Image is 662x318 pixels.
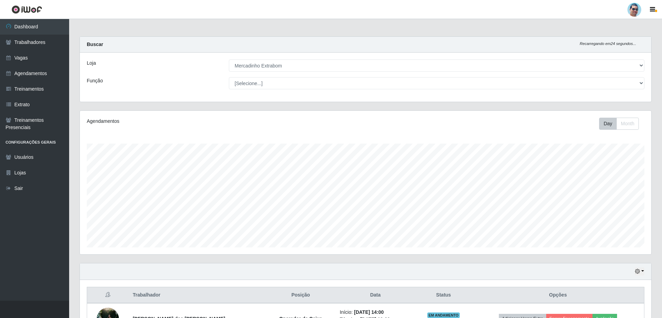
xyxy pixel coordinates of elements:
label: Loja [87,60,96,67]
i: Recarregando em 24 segundos... [580,42,636,46]
div: First group [599,118,639,130]
button: Day [599,118,617,130]
span: EM ANDAMENTO [427,312,460,318]
label: Função [87,77,103,84]
div: Toolbar with button groups [599,118,644,130]
strong: Buscar [87,42,103,47]
th: Status [415,287,472,303]
time: [DATE] 14:00 [354,309,384,315]
th: Trabalhador [129,287,266,303]
img: CoreUI Logo [11,5,42,14]
th: Opções [472,287,644,303]
button: Month [616,118,639,130]
th: Posição [266,287,336,303]
th: Data [336,287,415,303]
li: Início: [340,309,411,316]
div: Agendamentos [87,118,313,125]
